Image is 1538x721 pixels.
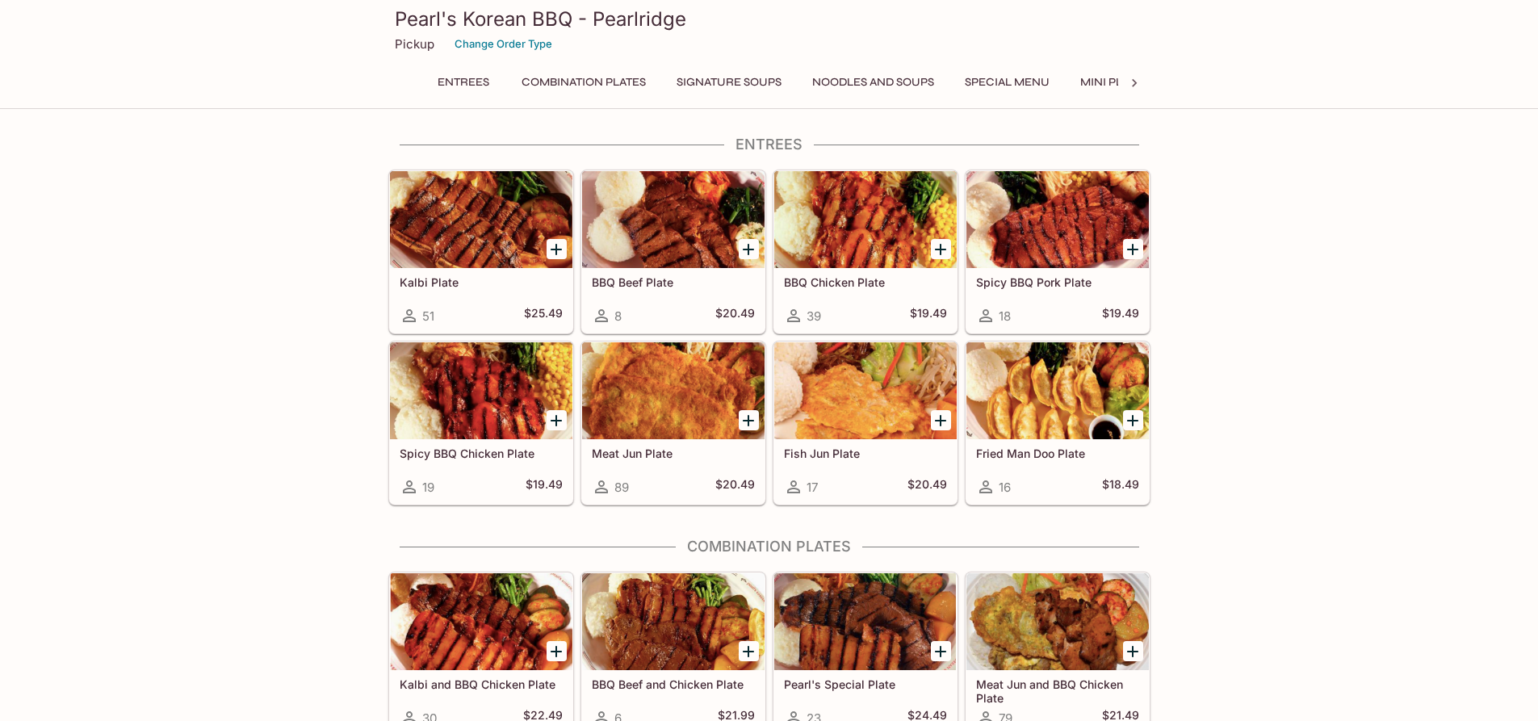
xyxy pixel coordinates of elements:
button: Mini Plates [1071,71,1158,94]
h5: $20.49 [715,306,755,325]
a: Fish Jun Plate17$20.49 [773,342,958,505]
button: Entrees [427,71,500,94]
a: BBQ Beef Plate8$20.49 [581,170,765,333]
button: Add BBQ Beef Plate [739,239,759,259]
a: Spicy BBQ Pork Plate18$19.49 [966,170,1150,333]
div: Meat Jun and BBQ Chicken Plate [966,573,1149,670]
button: Noodles and Soups [803,71,943,94]
h5: Fried Man Doo Plate [976,446,1139,460]
h4: Entrees [388,136,1150,153]
button: Combination Plates [513,71,655,94]
span: 89 [614,480,629,495]
a: BBQ Chicken Plate39$19.49 [773,170,958,333]
div: Meat Jun Plate [582,342,765,439]
a: Kalbi Plate51$25.49 [389,170,573,333]
button: Add Fried Man Doo Plate [1123,410,1143,430]
div: BBQ Beef and Chicken Plate [582,573,765,670]
button: Change Order Type [447,31,559,57]
button: Add Spicy BBQ Chicken Plate [547,410,567,430]
div: Fried Man Doo Plate [966,342,1149,439]
span: 19 [422,480,434,495]
p: Pickup [395,36,434,52]
h5: BBQ Chicken Plate [784,275,947,289]
h5: $19.49 [1102,306,1139,325]
div: Spicy BBQ Pork Plate [966,171,1149,268]
button: Add Meat Jun Plate [739,410,759,430]
h5: $20.49 [715,477,755,497]
span: 39 [807,308,821,324]
h5: BBQ Beef and Chicken Plate [592,677,755,691]
h5: $19.49 [910,306,947,325]
h5: Meat Jun Plate [592,446,755,460]
button: Add Fish Jun Plate [931,410,951,430]
button: Add Kalbi and BBQ Chicken Plate [547,641,567,661]
h5: Spicy BBQ Chicken Plate [400,446,563,460]
button: Add BBQ Beef and Chicken Plate [739,641,759,661]
h5: BBQ Beef Plate [592,275,755,289]
button: Add BBQ Chicken Plate [931,239,951,259]
span: 16 [999,480,1011,495]
div: Kalbi Plate [390,171,572,268]
div: Pearl's Special Plate [774,573,957,670]
h3: Pearl's Korean BBQ - Pearlridge [395,6,1144,31]
div: Fish Jun Plate [774,342,957,439]
span: 18 [999,308,1011,324]
h5: Kalbi Plate [400,275,563,289]
button: Special Menu [956,71,1058,94]
a: Meat Jun Plate89$20.49 [581,342,765,505]
h4: Combination Plates [388,538,1150,555]
h5: Pearl's Special Plate [784,677,947,691]
h5: Fish Jun Plate [784,446,947,460]
div: BBQ Chicken Plate [774,171,957,268]
div: Spicy BBQ Chicken Plate [390,342,572,439]
h5: $19.49 [526,477,563,497]
h5: $18.49 [1102,477,1139,497]
h5: $20.49 [907,477,947,497]
h5: Meat Jun and BBQ Chicken Plate [976,677,1139,704]
button: Add Pearl's Special Plate [931,641,951,661]
span: 51 [422,308,434,324]
button: Add Kalbi Plate [547,239,567,259]
h5: $25.49 [524,306,563,325]
span: 17 [807,480,818,495]
h5: Kalbi and BBQ Chicken Plate [400,677,563,691]
h5: Spicy BBQ Pork Plate [976,275,1139,289]
button: Add Meat Jun and BBQ Chicken Plate [1123,641,1143,661]
a: Fried Man Doo Plate16$18.49 [966,342,1150,505]
a: Spicy BBQ Chicken Plate19$19.49 [389,342,573,505]
button: Signature Soups [668,71,790,94]
button: Add Spicy BBQ Pork Plate [1123,239,1143,259]
div: BBQ Beef Plate [582,171,765,268]
div: Kalbi and BBQ Chicken Plate [390,573,572,670]
span: 8 [614,308,622,324]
